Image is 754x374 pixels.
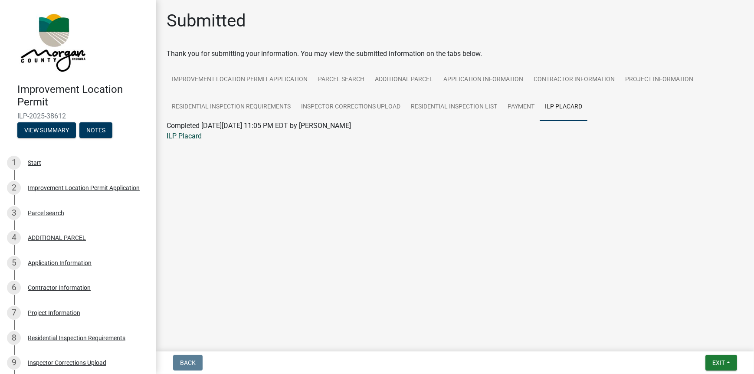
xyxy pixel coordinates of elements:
span: Back [180,359,196,366]
h1: Submitted [167,10,246,31]
h4: Improvement Location Permit [17,83,149,108]
div: Start [28,160,41,166]
a: ADDITIONAL PARCEL [370,66,438,94]
a: Application Information [438,66,528,94]
div: 6 [7,281,21,295]
div: 3 [7,206,21,220]
button: View Summary [17,122,76,138]
div: Improvement Location Permit Application [28,185,140,191]
a: Inspector Corrections Upload [296,93,406,121]
wm-modal-confirm: Notes [79,127,112,134]
span: Completed [DATE][DATE] 11:05 PM EDT by [PERSON_NAME] [167,121,351,130]
a: Contractor Information [528,66,620,94]
div: Thank you for submitting your information. You may view the submitted information on the tabs below. [167,49,744,59]
span: Exit [712,359,725,366]
div: Project Information [28,310,80,316]
span: ILP-2025-38612 [17,112,139,120]
a: Improvement Location Permit Application [167,66,313,94]
img: Morgan County, Indiana [17,9,87,74]
div: Inspector Corrections Upload [28,360,106,366]
div: Application Information [28,260,92,266]
div: Residential Inspection Requirements [28,335,125,341]
div: 7 [7,306,21,320]
div: Parcel search [28,210,64,216]
button: Back [173,355,203,371]
button: Notes [79,122,112,138]
div: 9 [7,356,21,370]
div: 1 [7,156,21,170]
div: 2 [7,181,21,195]
a: Residential Inspection Requirements [167,93,296,121]
div: 5 [7,256,21,270]
a: ILP Placard [540,93,587,121]
button: Exit [705,355,737,371]
a: Project Information [620,66,698,94]
div: 4 [7,231,21,245]
a: Payment [502,93,540,121]
a: Parcel search [313,66,370,94]
a: ILP Placard [167,132,202,140]
wm-modal-confirm: Summary [17,127,76,134]
a: Residential Inspection List [406,93,502,121]
div: 8 [7,331,21,345]
div: ADDITIONAL PARCEL [28,235,86,241]
div: Contractor Information [28,285,91,291]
